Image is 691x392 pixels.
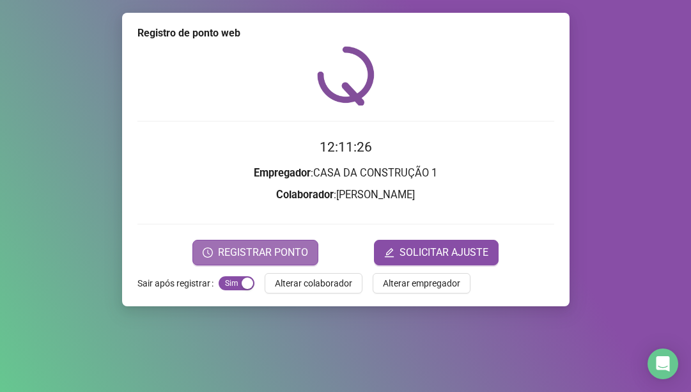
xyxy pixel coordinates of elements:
span: Alterar colaborador [275,276,352,290]
button: REGISTRAR PONTO [192,240,318,265]
span: REGISTRAR PONTO [218,245,308,260]
time: 12:11:26 [320,139,372,155]
h3: : CASA DA CONSTRUÇÃO 1 [137,165,554,182]
h3: : [PERSON_NAME] [137,187,554,203]
div: Registro de ponto web [137,26,554,41]
span: Alterar empregador [383,276,460,290]
span: clock-circle [203,247,213,258]
label: Sair após registrar [137,273,219,294]
button: Alterar colaborador [265,273,362,294]
img: QRPoint [317,46,375,106]
button: Alterar empregador [373,273,470,294]
span: edit [384,247,394,258]
button: editSOLICITAR AJUSTE [374,240,499,265]
strong: Colaborador [276,189,334,201]
div: Open Intercom Messenger [648,349,678,379]
span: SOLICITAR AJUSTE [400,245,488,260]
strong: Empregador [254,167,311,179]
